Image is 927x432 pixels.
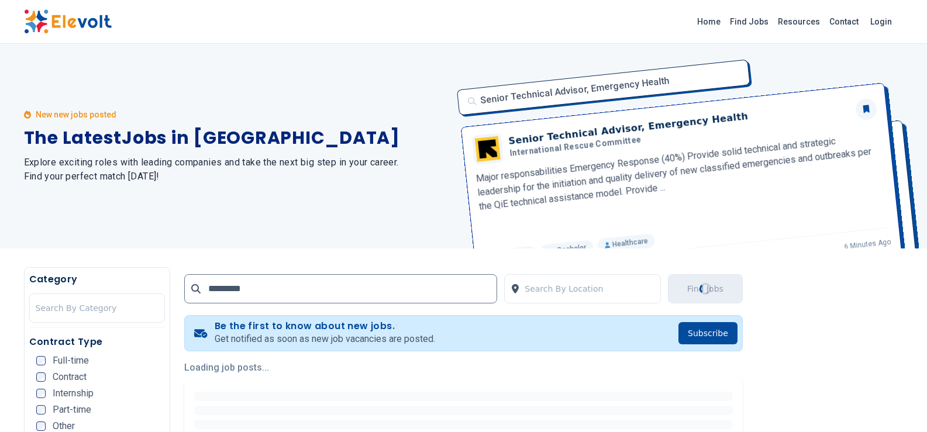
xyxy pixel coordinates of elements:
[53,389,94,398] span: Internship
[53,356,89,365] span: Full-time
[36,421,46,431] input: Other
[184,361,743,375] p: Loading job posts...
[725,12,773,31] a: Find Jobs
[29,272,166,286] h5: Category
[53,372,87,382] span: Contract
[24,127,450,148] h1: The Latest Jobs in [GEOGRAPHIC_DATA]
[678,322,738,344] button: Subscribe
[24,9,112,34] img: Elevolt
[668,274,743,303] button: Find JobsLoading...
[692,12,725,31] a: Home
[24,155,450,184] h2: Explore exciting roles with leading companies and take the next big step in your career. Find you...
[869,376,927,432] iframe: Chat Widget
[36,356,46,365] input: Full-time
[29,335,166,349] h5: Contract Type
[215,332,435,346] p: Get notified as soon as new job vacancies are posted.
[53,405,91,414] span: Part-time
[863,10,899,33] a: Login
[53,421,75,431] span: Other
[36,405,46,414] input: Part-time
[773,12,825,31] a: Resources
[36,389,46,398] input: Internship
[698,281,712,296] div: Loading...
[36,109,116,120] p: New new jobs posted
[825,12,863,31] a: Contact
[215,320,435,332] h4: Be the first to know about new jobs.
[36,372,46,382] input: Contract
